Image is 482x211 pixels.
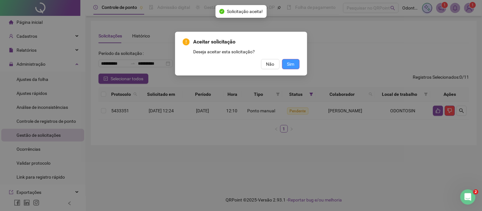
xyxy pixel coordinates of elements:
div: Deseja aceitar esta solicitação? [193,48,300,55]
iframe: Intercom live chat [460,189,476,205]
button: Não [261,59,280,69]
span: Aceitar solicitação [193,38,300,46]
span: check-circle [219,9,224,14]
span: exclamation-circle [183,38,190,45]
span: Solicitação aceita! [227,8,263,15]
span: Não [266,61,275,68]
span: 2 [473,189,479,195]
span: Sim [287,61,295,68]
button: Sim [282,59,300,69]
